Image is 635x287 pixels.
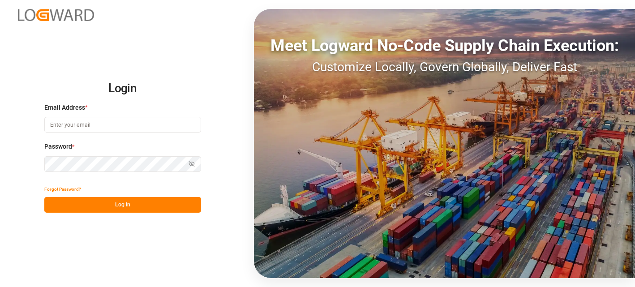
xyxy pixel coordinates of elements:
[254,58,635,77] div: Customize Locally, Govern Globally, Deliver Fast
[44,181,81,197] button: Forgot Password?
[44,197,201,213] button: Log In
[44,74,201,103] h2: Login
[18,9,94,21] img: Logward_new_orange.png
[44,117,201,133] input: Enter your email
[44,103,85,112] span: Email Address
[254,34,635,58] div: Meet Logward No-Code Supply Chain Execution:
[44,142,72,151] span: Password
